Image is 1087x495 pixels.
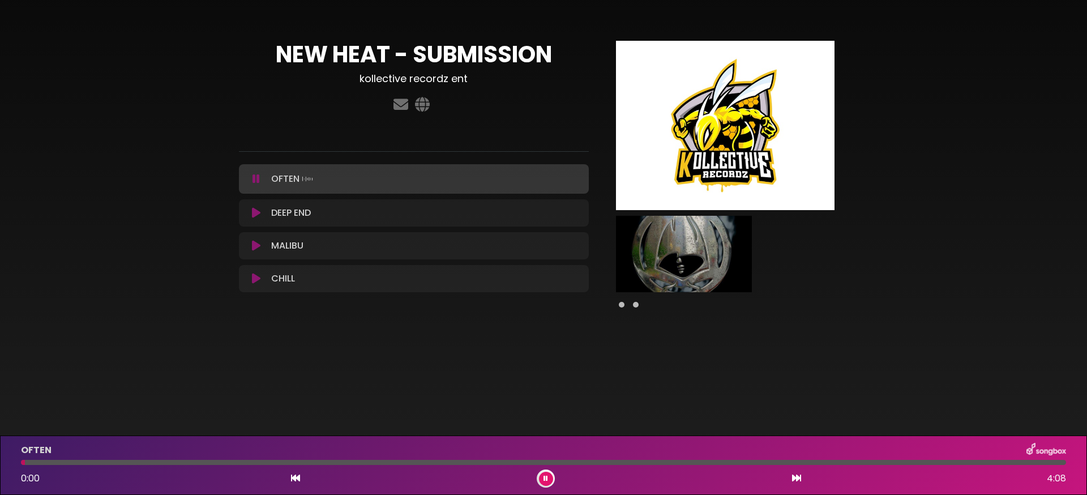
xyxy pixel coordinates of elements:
img: N9PGm42vSmuwtgJKH9CD [616,216,752,292]
p: OFTEN [271,171,315,187]
img: waveform4.gif [299,171,315,187]
h3: kollective recordz ent [239,72,589,85]
h1: NEW HEAT - SUBMISSION [239,41,589,68]
img: Main Media [616,41,834,210]
p: CHILL [271,272,295,285]
p: MALIBU [271,239,303,253]
p: DEEP END [271,206,311,220]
